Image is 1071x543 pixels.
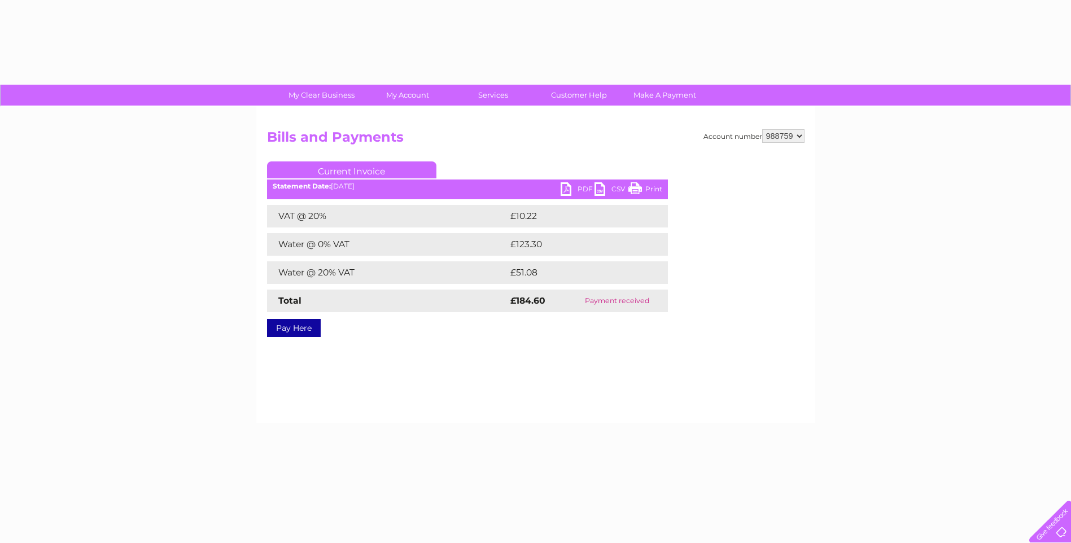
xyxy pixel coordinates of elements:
a: Make A Payment [618,85,711,106]
b: Statement Date: [273,182,331,190]
a: Pay Here [267,319,321,337]
a: PDF [561,182,594,199]
td: Water @ 0% VAT [267,233,508,256]
a: Current Invoice [267,161,436,178]
div: Account number [703,129,805,143]
td: £51.08 [508,261,644,284]
strong: Total [278,295,301,306]
h2: Bills and Payments [267,129,805,151]
td: Payment received [566,290,668,312]
a: Print [628,182,662,199]
td: Water @ 20% VAT [267,261,508,284]
strong: £184.60 [510,295,545,306]
td: £123.30 [508,233,647,256]
a: CSV [594,182,628,199]
a: Services [447,85,540,106]
a: Customer Help [532,85,626,106]
a: My Account [361,85,454,106]
td: VAT @ 20% [267,205,508,227]
div: [DATE] [267,182,668,190]
td: £10.22 [508,205,644,227]
a: My Clear Business [275,85,368,106]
